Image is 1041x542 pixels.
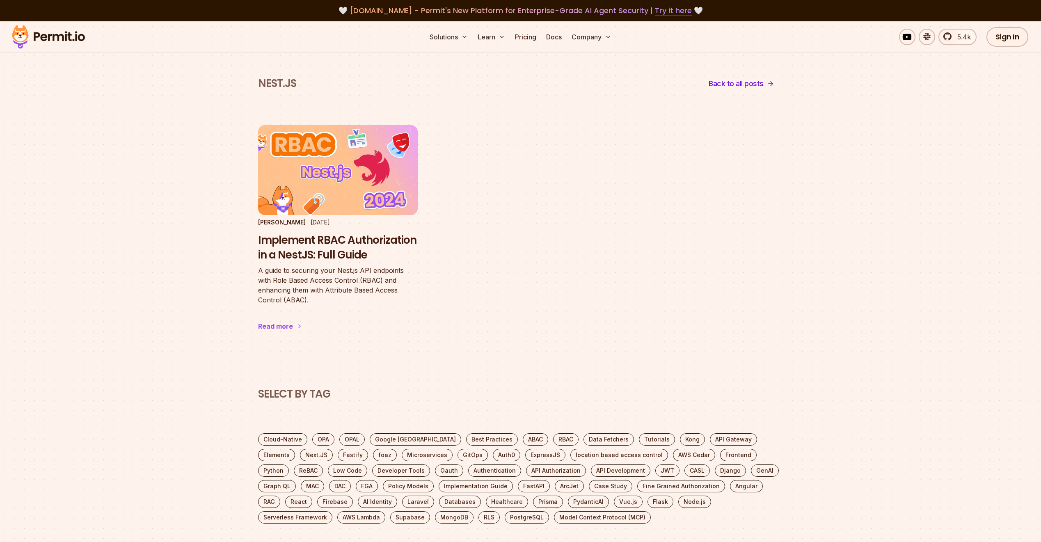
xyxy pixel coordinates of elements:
[554,511,651,524] a: Model Context Protocol (MCP)
[710,433,757,446] a: API Gateway
[468,464,521,477] a: Authentication
[486,496,528,508] a: Healthcare
[680,433,705,446] a: Kong
[383,480,434,492] a: Policy Models
[583,433,634,446] a: Data Fetchers
[673,449,715,461] a: AWS Cedar
[294,464,323,477] a: ReBAC
[258,125,418,215] img: Implement RBAC Authorization in a NestJS: Full Guide
[512,29,540,45] a: Pricing
[258,76,296,91] h1: Nest.JS
[300,449,333,461] a: Next.JS
[589,480,632,492] a: Case Study
[435,511,474,524] a: MongoDB
[952,32,971,42] span: 5.4k
[372,464,430,477] a: Developer Tools
[435,464,463,477] a: Oauth
[20,5,1021,16] div: 🤍 🤍
[390,511,430,524] a: Supabase
[258,387,783,402] h2: Select by Tag
[258,265,418,305] p: A guide to securing your Nest.js API endpoints with Role Based Access Control (RBAC) and enhancin...
[258,496,280,508] a: RAG
[258,321,293,331] div: Read more
[329,480,351,492] a: DAC
[938,29,977,45] a: 5.4k
[339,433,365,446] a: OPAL
[258,449,295,461] a: Elements
[258,511,332,524] a: Serverless Framework
[402,496,434,508] a: Laravel
[312,433,334,446] a: OPA
[637,480,725,492] a: Fine Grained Authorization
[311,219,330,226] time: [DATE]
[647,496,673,508] a: Flask
[655,464,680,477] a: JWT
[553,433,579,446] a: RBAC
[466,433,518,446] a: Best Practices
[639,433,675,446] a: Tutorials
[439,480,513,492] a: Implementation Guide
[258,233,418,263] h3: Implement RBAC Authorization in a NestJS: Full Guide
[285,496,312,508] a: React
[525,449,565,461] a: ExpressJS
[370,433,461,446] a: Google [GEOGRAPHIC_DATA]
[8,23,89,51] img: Permit logo
[570,449,668,461] a: location based access control
[337,511,385,524] a: AWS Lambda
[493,449,520,461] a: Auth0
[730,480,763,492] a: Angular
[478,511,500,524] a: RLS
[568,29,615,45] button: Company
[258,125,418,348] a: Implement RBAC Authorization in a NestJS: Full Guide[PERSON_NAME][DATE]Implement RBAC Authorizati...
[700,74,783,94] a: Back to all posts
[526,464,586,477] a: API Authorization
[439,496,481,508] a: Databases
[356,480,378,492] a: FGA
[258,480,296,492] a: Graph QL
[568,496,609,508] a: PydanticAI
[505,511,549,524] a: PostgreSQL
[533,496,563,508] a: Prisma
[338,449,368,461] a: Fastify
[614,496,643,508] a: Vue.js
[328,464,367,477] a: Low Code
[402,449,453,461] a: Microservices
[350,5,692,16] span: [DOMAIN_NAME] - Permit's New Platform for Enterprise-Grade AI Agent Security |
[678,496,711,508] a: Node.js
[458,449,488,461] a: GitOps
[301,480,324,492] a: MAC
[986,27,1029,47] a: Sign In
[258,433,307,446] a: Cloud-Native
[518,480,550,492] a: FastAPI
[523,433,548,446] a: ABAC
[751,464,779,477] a: GenAI
[426,29,471,45] button: Solutions
[474,29,508,45] button: Learn
[317,496,353,508] a: Firebase
[715,464,746,477] a: Django
[258,218,306,226] p: [PERSON_NAME]
[258,464,289,477] a: Python
[543,29,565,45] a: Docs
[655,5,692,16] a: Try it here
[358,496,397,508] a: AI Identity
[709,78,764,89] span: Back to all posts
[591,464,650,477] a: API Development
[555,480,584,492] a: ArcJet
[684,464,710,477] a: CASL
[373,449,397,461] a: foaz
[720,449,757,461] a: Frontend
